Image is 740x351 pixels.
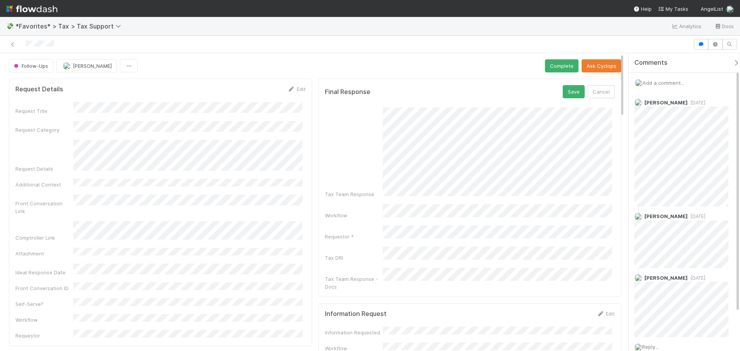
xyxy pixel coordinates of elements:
a: Edit [288,86,306,92]
div: Workflow [15,316,73,324]
div: Ideal Response Date [15,269,73,276]
span: AngelList [701,6,723,12]
h5: Information Request [325,310,387,318]
button: Save [563,85,585,98]
div: Front Conversation ID [15,284,73,292]
div: Attachment [15,250,73,257]
span: My Tasks [658,6,688,12]
button: [PERSON_NAME] [56,59,117,72]
span: [DATE] [688,213,705,219]
span: [PERSON_NAME] [73,63,112,69]
span: *Favorites* > Tax > Tax Support [15,22,125,30]
span: Add a comment... [642,80,684,86]
img: avatar_cfa6ccaa-c7d9-46b3-b608-2ec56ecf97ad.png [634,274,642,282]
div: Additional Context [15,181,73,188]
img: avatar_cfa6ccaa-c7d9-46b3-b608-2ec56ecf97ad.png [63,62,71,70]
div: Front Conversation Link [15,200,73,215]
div: Request Category [15,126,73,134]
div: Comptroller Link [15,234,73,242]
span: Comments [634,59,668,67]
div: Information Requested [325,329,383,336]
div: Request Title [15,107,73,115]
div: Self-Serve? [15,300,73,308]
div: Tax Team Response - Docs [325,275,383,291]
span: [DATE] [688,275,705,281]
div: Request Details [15,165,73,173]
div: Help [633,5,652,13]
div: Tax DRI [325,254,383,262]
img: avatar_cfa6ccaa-c7d9-46b3-b608-2ec56ecf97ad.png [634,99,642,106]
h5: Request Details [15,86,63,93]
button: Follow-Ups [9,59,53,72]
button: Cancel [588,85,615,98]
button: Complete [545,59,579,72]
span: [PERSON_NAME] [644,213,688,219]
a: My Tasks [658,5,688,13]
img: avatar_cfa6ccaa-c7d9-46b3-b608-2ec56ecf97ad.png [635,79,642,87]
div: Requestor [15,332,73,339]
span: [DATE] [688,100,705,106]
img: avatar_cfa6ccaa-c7d9-46b3-b608-2ec56ecf97ad.png [634,343,642,351]
div: Tax Team Response [325,190,383,198]
div: Requestor * [325,233,383,240]
img: avatar_cfa6ccaa-c7d9-46b3-b608-2ec56ecf97ad.png [726,5,734,13]
a: Docs [714,22,734,31]
img: logo-inverted-e16ddd16eac7371096b0.svg [6,2,57,15]
h5: Final Response [325,88,370,96]
img: avatar_cfa6ccaa-c7d9-46b3-b608-2ec56ecf97ad.png [634,213,642,220]
span: Follow-Ups [12,63,48,69]
span: [PERSON_NAME] [644,275,688,281]
div: Workflow [325,212,383,219]
a: Analytics [671,22,702,31]
span: 💸 [6,23,14,29]
span: Reply... [642,344,659,350]
a: Edit [597,311,615,317]
button: Ask Cyclops [582,59,621,72]
span: [PERSON_NAME] [644,99,688,106]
